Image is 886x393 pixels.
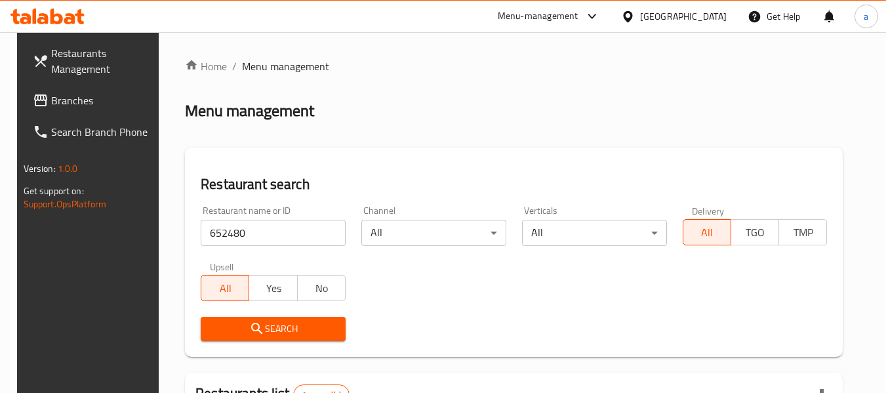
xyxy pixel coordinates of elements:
[22,116,165,148] a: Search Branch Phone
[864,9,868,24] span: a
[689,223,726,242] span: All
[185,100,314,121] h2: Menu management
[24,160,56,177] span: Version:
[185,58,843,74] nav: breadcrumb
[201,317,346,341] button: Search
[242,58,329,74] span: Menu management
[683,219,731,245] button: All
[58,160,78,177] span: 1.0.0
[51,124,155,140] span: Search Branch Phone
[210,262,234,271] label: Upsell
[303,279,340,298] span: No
[361,220,506,246] div: All
[201,175,827,194] h2: Restaurant search
[207,279,244,298] span: All
[784,223,822,242] span: TMP
[51,93,155,108] span: Branches
[201,275,249,301] button: All
[211,321,335,337] span: Search
[201,220,346,246] input: Search for restaurant name or ID..
[22,85,165,116] a: Branches
[297,275,346,301] button: No
[24,182,84,199] span: Get support on:
[22,37,165,85] a: Restaurants Management
[185,58,227,74] a: Home
[736,223,774,242] span: TGO
[249,275,297,301] button: Yes
[254,279,292,298] span: Yes
[778,219,827,245] button: TMP
[24,196,107,213] a: Support.OpsPlatform
[640,9,727,24] div: [GEOGRAPHIC_DATA]
[731,219,779,245] button: TGO
[51,45,155,77] span: Restaurants Management
[692,206,725,215] label: Delivery
[498,9,578,24] div: Menu-management
[232,58,237,74] li: /
[522,220,667,246] div: All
